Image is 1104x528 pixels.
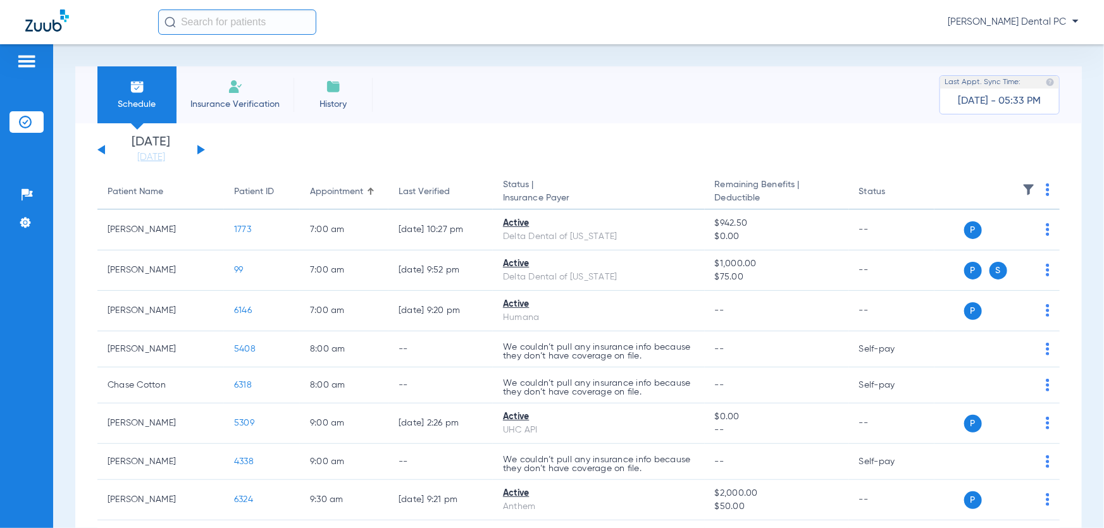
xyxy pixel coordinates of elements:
[715,424,839,437] span: --
[1046,183,1050,196] img: group-dot-blue.svg
[234,266,244,274] span: 99
[97,480,224,520] td: [PERSON_NAME]
[503,271,695,284] div: Delta Dental of [US_STATE]
[1046,304,1050,317] img: group-dot-blue.svg
[849,250,934,291] td: --
[234,345,256,353] span: 5408
[234,419,254,427] span: 5309
[705,175,849,210] th: Remaining Benefits |
[399,185,450,199] div: Last Verified
[715,345,724,353] span: --
[964,302,982,320] span: P
[97,331,224,367] td: [PERSON_NAME]
[113,136,189,164] li: [DATE]
[849,331,934,367] td: Self-pay
[108,185,163,199] div: Patient Name
[303,98,363,111] span: History
[715,230,839,243] span: $0.00
[1046,343,1050,355] img: group-dot-blue.svg
[234,225,251,234] span: 1773
[715,257,839,271] span: $1,000.00
[849,367,934,403] td: Self-pay
[300,331,388,367] td: 8:00 AM
[715,381,724,390] span: --
[715,271,839,284] span: $75.00
[958,95,1041,107] span: [DATE] - 05:33 PM
[158,9,316,35] input: Search for patients
[300,367,388,403] td: 8:00 AM
[186,98,284,111] span: Insurance Verification
[300,210,388,250] td: 7:00 AM
[989,262,1007,279] span: S
[503,298,695,311] div: Active
[1046,264,1050,276] img: group-dot-blue.svg
[108,185,214,199] div: Patient Name
[388,444,493,480] td: --
[107,98,167,111] span: Schedule
[388,331,493,367] td: --
[234,381,252,390] span: 6318
[300,403,388,444] td: 9:00 AM
[849,291,934,331] td: --
[715,410,839,424] span: $0.00
[97,291,224,331] td: [PERSON_NAME]
[310,185,378,199] div: Appointment
[849,175,934,210] th: Status
[310,185,363,199] div: Appointment
[715,217,839,230] span: $942.50
[715,500,839,513] span: $50.00
[234,185,290,199] div: Patient ID
[97,210,224,250] td: [PERSON_NAME]
[715,487,839,500] span: $2,000.00
[964,221,982,239] span: P
[16,54,37,69] img: hamburger-icon
[300,291,388,331] td: 7:00 AM
[1041,467,1104,528] iframe: Chat Widget
[97,444,224,480] td: [PERSON_NAME]
[503,410,695,424] div: Active
[503,487,695,500] div: Active
[849,480,934,520] td: --
[503,192,695,205] span: Insurance Payer
[503,455,695,473] p: We couldn’t pull any insurance info because they don’t have coverage on file.
[399,185,483,199] div: Last Verified
[503,257,695,271] div: Active
[503,424,695,437] div: UHC API
[388,403,493,444] td: [DATE] 2:26 PM
[130,79,145,94] img: Schedule
[300,480,388,520] td: 9:30 AM
[849,210,934,250] td: --
[388,291,493,331] td: [DATE] 9:20 PM
[948,16,1079,28] span: [PERSON_NAME] Dental PC
[503,343,695,360] p: We couldn’t pull any insurance info because they don’t have coverage on file.
[97,250,224,291] td: [PERSON_NAME]
[715,457,724,466] span: --
[503,379,695,396] p: We couldn’t pull any insurance info because they don’t have coverage on file.
[228,79,243,94] img: Manual Insurance Verification
[1046,379,1050,391] img: group-dot-blue.svg
[388,367,493,403] td: --
[503,311,695,324] div: Humana
[164,16,176,28] img: Search Icon
[388,480,493,520] td: [DATE] 9:21 PM
[388,250,493,291] td: [DATE] 9:52 PM
[849,403,934,444] td: --
[493,175,705,210] th: Status |
[715,306,724,315] span: --
[113,151,189,164] a: [DATE]
[1046,223,1050,236] img: group-dot-blue.svg
[388,210,493,250] td: [DATE] 10:27 PM
[326,79,341,94] img: History
[964,491,982,509] span: P
[234,457,254,466] span: 4338
[503,230,695,243] div: Delta Dental of [US_STATE]
[234,306,252,315] span: 6146
[964,415,982,433] span: P
[849,444,934,480] td: Self-pay
[1046,417,1050,429] img: group-dot-blue.svg
[25,9,69,32] img: Zuub Logo
[1046,455,1050,468] img: group-dot-blue.svg
[300,444,388,480] td: 9:00 AM
[715,192,839,205] span: Deductible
